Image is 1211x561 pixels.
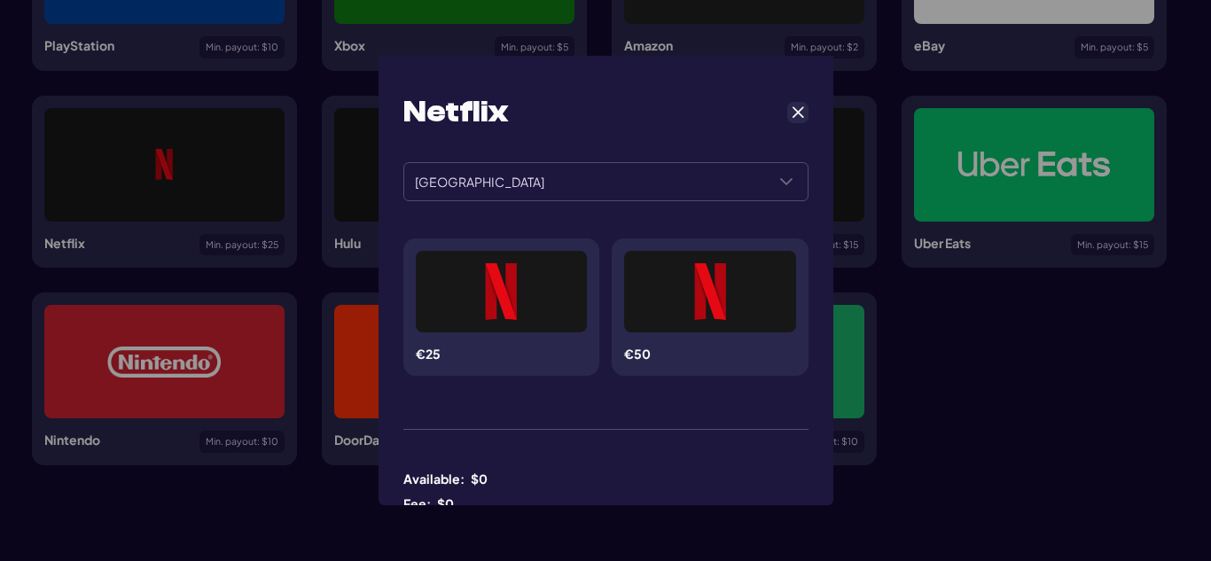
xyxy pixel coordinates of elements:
span: [GEOGRAPHIC_DATA] [404,163,765,200]
img: Payment Method [692,263,728,320]
span: €50 [624,346,651,362]
span: €25 [416,346,441,362]
img: Payment Method [483,263,519,320]
span: $ 0 [471,470,488,488]
h1: Netflix [403,93,508,131]
div: Select a Country [765,163,808,200]
span: Fee: [403,495,431,513]
span: Available: [403,470,465,488]
button: Cancel [787,102,809,123]
span: $ 0 [437,495,454,513]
